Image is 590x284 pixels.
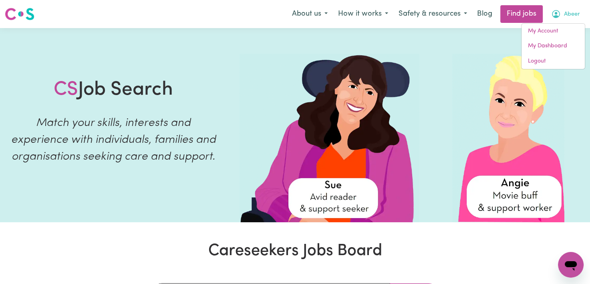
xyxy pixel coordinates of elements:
a: Logout [522,54,585,69]
a: Careseekers logo [5,5,34,23]
button: How it works [333,6,393,22]
p: Match your skills, interests and experience with individuals, families and organisations seeking ... [10,115,217,165]
a: Blog [472,5,497,23]
span: Abeer [564,10,580,19]
iframe: Button to launch messaging window [558,252,584,278]
h1: Job Search [54,79,173,102]
div: My Account [521,23,585,69]
button: My Account [546,6,585,22]
span: CS [54,80,78,99]
button: Safety & resources [393,6,472,22]
a: Find jobs [500,5,543,23]
a: My Account [522,24,585,39]
img: Careseekers logo [5,7,34,21]
button: About us [287,6,333,22]
a: My Dashboard [522,39,585,54]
